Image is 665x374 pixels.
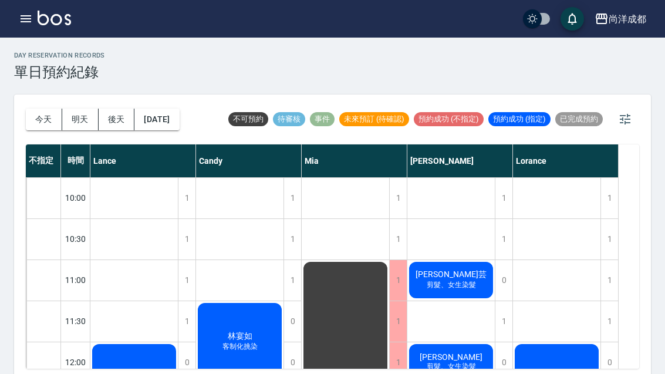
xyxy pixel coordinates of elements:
[178,219,195,260] div: 1
[339,114,409,124] span: 未來預訂 (待確認)
[26,109,62,130] button: 今天
[424,362,478,372] span: 剪髮、女生染髮
[26,144,61,177] div: 不指定
[61,218,90,260] div: 10:30
[61,260,90,301] div: 11:00
[283,219,301,260] div: 1
[178,178,195,218] div: 1
[600,219,618,260] div: 1
[488,114,551,124] span: 預約成功 (指定)
[389,219,407,260] div: 1
[424,280,478,290] span: 剪髮、女生染髮
[600,301,618,342] div: 1
[90,144,196,177] div: Lance
[283,178,301,218] div: 1
[414,114,484,124] span: 預約成功 (不指定)
[495,260,512,301] div: 0
[196,144,302,177] div: Candy
[283,301,301,342] div: 0
[609,12,646,26] div: 尚洋成都
[134,109,179,130] button: [DATE]
[61,144,90,177] div: 時間
[14,64,105,80] h3: 單日預約紀錄
[555,114,603,124] span: 已完成預約
[99,109,135,130] button: 後天
[225,331,255,342] span: 林宴如
[389,260,407,301] div: 1
[389,301,407,342] div: 1
[600,260,618,301] div: 1
[61,177,90,218] div: 10:00
[14,52,105,59] h2: day Reservation records
[61,301,90,342] div: 11:30
[590,7,651,31] button: 尚洋成都
[495,301,512,342] div: 1
[273,114,305,124] span: 待審核
[389,178,407,218] div: 1
[178,260,195,301] div: 1
[495,178,512,218] div: 1
[178,301,195,342] div: 1
[600,178,618,218] div: 1
[283,260,301,301] div: 1
[495,219,512,260] div: 1
[228,114,268,124] span: 不可預約
[220,342,260,352] span: 客制化挑染
[513,144,619,177] div: Lorance
[62,109,99,130] button: 明天
[413,269,489,280] span: [PERSON_NAME]芸
[38,11,71,25] img: Logo
[407,144,513,177] div: [PERSON_NAME]
[417,352,485,362] span: [PERSON_NAME]
[310,114,335,124] span: 事件
[561,7,584,31] button: save
[302,144,407,177] div: Mia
